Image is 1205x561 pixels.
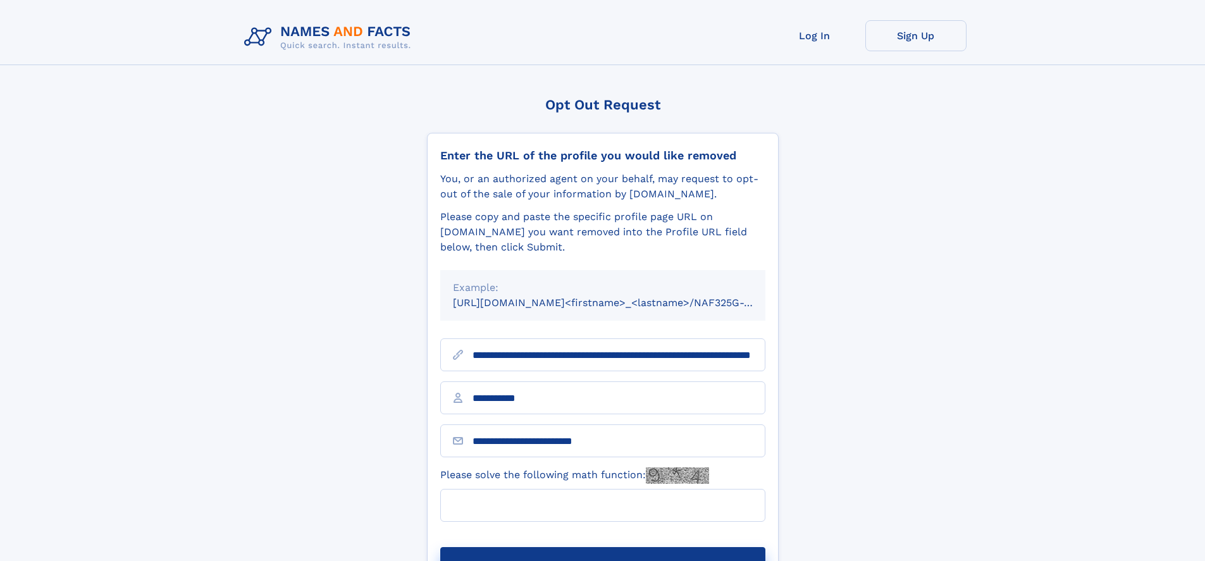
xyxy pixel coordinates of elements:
[865,20,967,51] a: Sign Up
[764,20,865,51] a: Log In
[440,467,709,484] label: Please solve the following math function:
[427,97,779,113] div: Opt Out Request
[239,20,421,54] img: Logo Names and Facts
[440,149,765,163] div: Enter the URL of the profile you would like removed
[453,297,789,309] small: [URL][DOMAIN_NAME]<firstname>_<lastname>/NAF325G-xxxxxxxx
[453,280,753,295] div: Example:
[440,209,765,255] div: Please copy and paste the specific profile page URL on [DOMAIN_NAME] you want removed into the Pr...
[440,171,765,202] div: You, or an authorized agent on your behalf, may request to opt-out of the sale of your informatio...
